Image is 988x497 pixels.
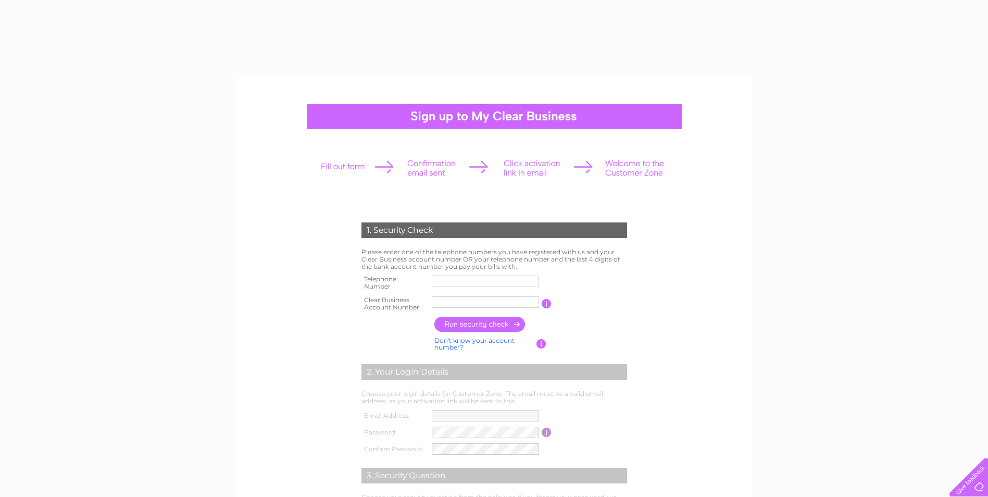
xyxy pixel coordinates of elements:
[359,293,430,314] th: Clear Business Account Number
[359,388,630,407] td: Choose your login details for Customer Zone. The email must be a valid email address, as your act...
[542,428,552,437] input: Information
[361,364,627,380] div: 2. Your Login Details
[359,272,430,293] th: Telephone Number
[359,441,430,457] th: Confirm Password
[359,424,430,441] th: Password
[434,337,515,352] a: Don't know your account number?
[536,339,546,349] input: Information
[542,299,552,308] input: Information
[361,222,627,238] div: 1. Security Check
[361,468,627,483] div: 3. Security Question
[359,246,630,272] td: Please enter one of the telephone numbers you have registered with us and your Clear Business acc...
[359,407,430,424] th: Email Address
